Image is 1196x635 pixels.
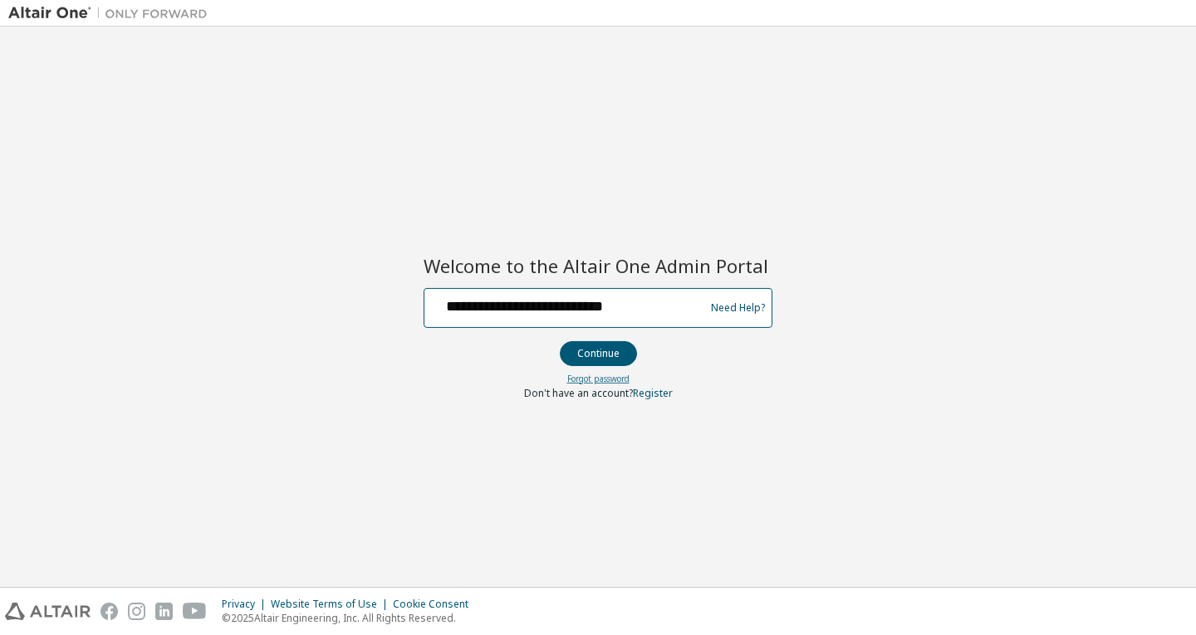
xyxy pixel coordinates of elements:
[524,386,633,400] span: Don't have an account?
[155,603,173,620] img: linkedin.svg
[711,307,765,308] a: Need Help?
[100,603,118,620] img: facebook.svg
[633,386,673,400] a: Register
[183,603,207,620] img: youtube.svg
[5,603,91,620] img: altair_logo.svg
[424,254,772,277] h2: Welcome to the Altair One Admin Portal
[560,341,637,366] button: Continue
[567,373,630,384] a: Forgot password
[271,598,393,611] div: Website Terms of Use
[393,598,478,611] div: Cookie Consent
[128,603,145,620] img: instagram.svg
[222,611,478,625] p: © 2025 Altair Engineering, Inc. All Rights Reserved.
[222,598,271,611] div: Privacy
[8,5,216,22] img: Altair One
